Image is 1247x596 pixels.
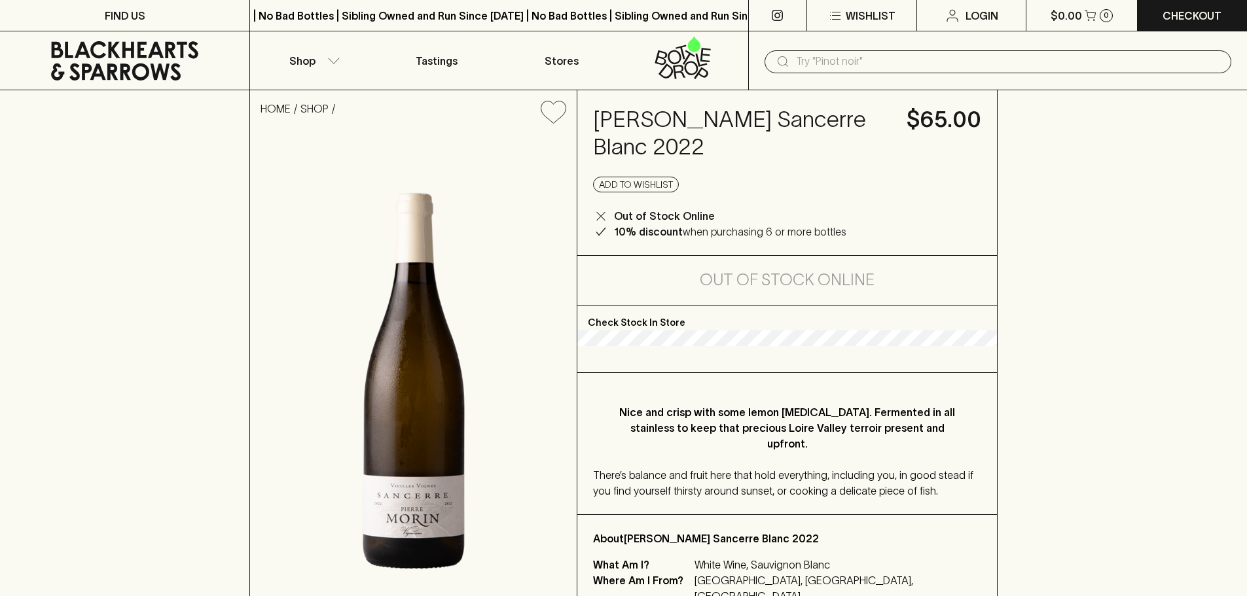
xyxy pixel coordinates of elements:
[593,177,679,192] button: Add to wishlist
[300,103,329,114] a: SHOP
[289,53,316,69] p: Shop
[105,8,145,24] p: FIND US
[577,306,997,330] p: Check Stock In Store
[593,531,981,546] p: About [PERSON_NAME] Sancerre Blanc 2022
[1051,8,1082,24] p: $0.00
[499,31,624,90] a: Stores
[261,103,291,114] a: HOME
[846,8,895,24] p: Wishlist
[966,8,998,24] p: Login
[545,53,579,69] p: Stores
[1104,12,1109,19] p: 0
[535,96,571,129] button: Add to wishlist
[250,31,374,90] button: Shop
[416,53,458,69] p: Tastings
[700,270,875,290] h5: Out of Stock Online
[593,106,891,161] h4: [PERSON_NAME] Sancerre Blanc 2022
[614,224,846,239] p: when purchasing 6 or more bottles
[907,106,981,133] h4: $65.00
[796,51,1221,72] input: Try "Pinot noir"
[614,226,683,237] b: 10% discount
[593,557,691,572] p: What Am I?
[619,404,955,451] p: Nice and crisp with some lemon [MEDICAL_DATA]. Fermented in all stainless to keep that precious L...
[374,31,499,90] a: Tastings
[593,469,973,497] span: There’s balance and fruit here that hold everything, including you, in good stead if you find you...
[614,208,715,224] p: Out of Stock Online
[1163,8,1221,24] p: Checkout
[695,557,966,572] p: White Wine, Sauvignon Blanc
